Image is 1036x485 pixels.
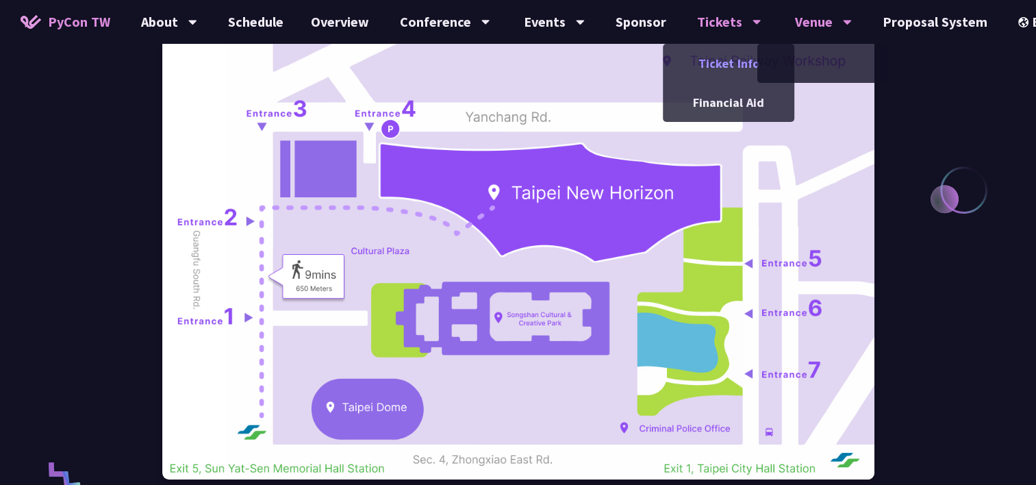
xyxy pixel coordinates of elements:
img: Locale Icon [1018,17,1032,27]
img: Home icon of PyCon TW 2025 [21,15,41,29]
a: Ticket Info [663,47,794,79]
a: Financial Aid [663,86,794,119]
span: PyCon TW [48,12,110,32]
img: Venue Map [162,34,874,480]
a: PyCon TW [7,5,124,39]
